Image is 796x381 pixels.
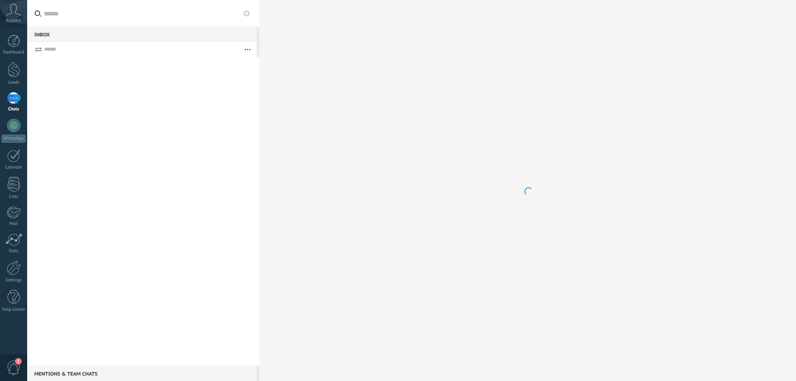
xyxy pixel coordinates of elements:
div: Mail [2,221,26,227]
div: Mentions & Team chats [27,366,257,381]
div: Leads [2,80,26,85]
div: Chats [2,107,26,112]
div: Inbox [27,27,257,42]
div: Lists [2,194,26,199]
div: Settings [2,278,26,283]
span: 1 [15,358,22,365]
div: Calendar [2,165,26,170]
div: Stats [2,248,26,254]
span: Account [6,18,21,23]
div: WhatsApp [2,135,25,143]
button: More [239,42,257,57]
div: Dashboard [2,50,26,55]
div: Help Center [2,307,26,312]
